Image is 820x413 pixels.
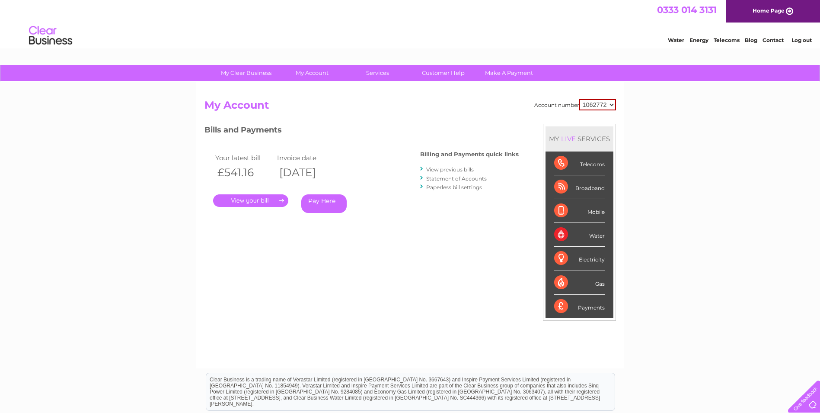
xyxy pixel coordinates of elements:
[559,135,578,143] div: LIVE
[213,194,288,207] a: .
[301,194,347,213] a: Pay Here
[791,37,812,43] a: Log out
[426,166,474,173] a: View previous bills
[206,5,615,42] div: Clear Business is a trading name of Verastar Limited (registered in [GEOGRAPHIC_DATA] No. 3667643...
[426,175,487,182] a: Statement of Accounts
[745,37,757,43] a: Blog
[408,65,479,81] a: Customer Help
[426,184,482,190] a: Paperless bill settings
[657,4,717,15] a: 0333 014 3131
[546,126,613,151] div: MY SERVICES
[689,37,708,43] a: Energy
[554,295,605,318] div: Payments
[554,175,605,199] div: Broadband
[204,99,616,116] h2: My Account
[554,223,605,247] div: Water
[554,247,605,271] div: Electricity
[204,124,519,139] h3: Bills and Payments
[211,65,282,81] a: My Clear Business
[276,65,348,81] a: My Account
[275,152,337,164] td: Invoice date
[534,99,616,110] div: Account number
[213,164,275,181] th: £541.16
[473,65,545,81] a: Make A Payment
[554,199,605,223] div: Mobile
[420,151,519,158] h4: Billing and Payments quick links
[554,152,605,175] div: Telecoms
[342,65,413,81] a: Services
[714,37,740,43] a: Telecoms
[213,152,275,164] td: Your latest bill
[763,37,784,43] a: Contact
[275,164,337,181] th: [DATE]
[668,37,684,43] a: Water
[29,23,73,49] img: logo.png
[554,271,605,295] div: Gas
